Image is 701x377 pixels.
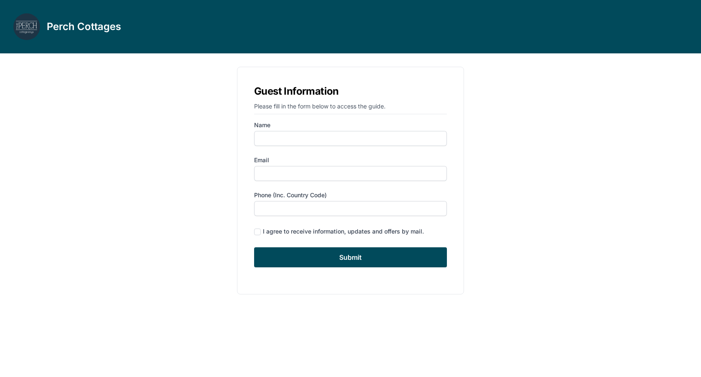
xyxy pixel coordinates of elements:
[254,121,447,129] label: Name
[254,247,447,267] input: Submit
[13,13,121,40] a: Perch Cottages
[254,84,447,99] h1: Guest Information
[254,191,447,199] label: Phone (inc. country code)
[13,13,40,40] img: lbscve6jyqy4usxktyb5b1icebv1
[254,156,447,164] label: Email
[254,102,447,114] p: Please fill in the form below to access the guide.
[263,227,424,236] div: I agree to receive information, updates and offers by mail.
[47,20,121,33] h3: Perch Cottages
